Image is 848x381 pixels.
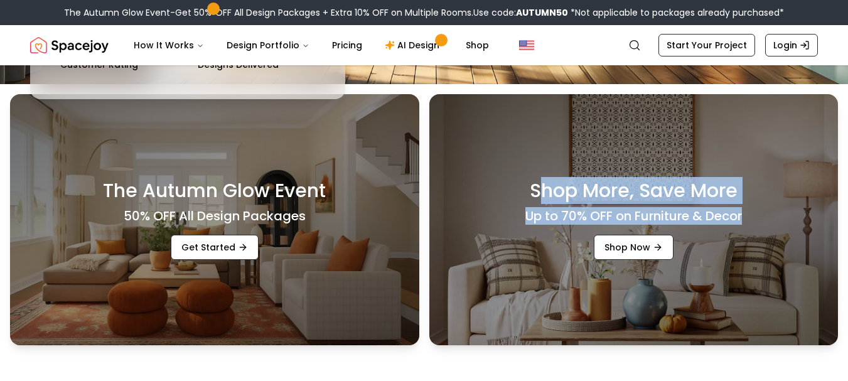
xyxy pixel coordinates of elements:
[30,25,818,65] nav: Global
[322,33,372,58] a: Pricing
[30,33,109,58] img: Spacejoy Logo
[217,33,319,58] button: Design Portfolio
[64,6,784,19] div: The Autumn Glow Event-Get 50% OFF All Design Packages + Extra 10% OFF on Multiple Rooms.
[568,6,784,19] span: *Not applicable to packages already purchased*
[124,33,214,58] button: How It Works
[171,235,259,260] a: Get Started
[60,30,315,69] div: Design stats
[525,207,742,225] h4: Up to 70% OFF on Furniture & Decor
[519,38,534,53] img: United States
[765,34,818,56] a: Login
[530,180,738,202] h3: Shop More, Save More
[375,33,453,58] a: AI Design
[456,33,499,58] a: Shop
[658,34,755,56] a: Start Your Project
[516,6,568,19] b: AUTUMN50
[60,60,138,69] small: Customer Rating
[594,235,674,260] a: Shop Now
[473,6,568,19] span: Use code:
[124,33,499,58] nav: Main
[30,33,109,58] a: Spacejoy
[103,180,326,202] h3: The Autumn Glow Event
[124,207,306,225] h4: 50% OFF All Design Packages
[198,60,279,69] small: Designs Delivered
